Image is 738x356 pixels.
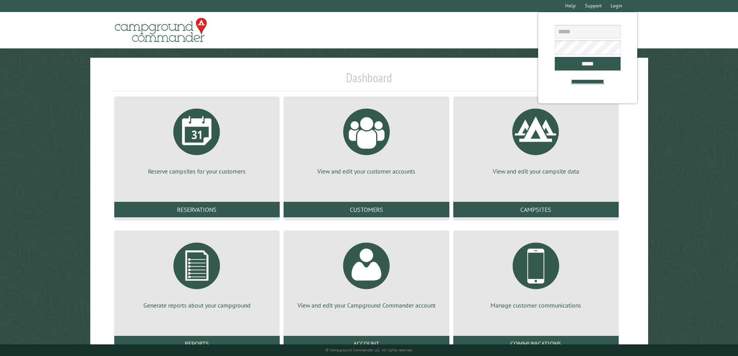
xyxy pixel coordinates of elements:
[463,237,609,310] a: Manage customer communications
[463,167,609,175] p: View and edit your campsite data
[124,103,270,175] a: Reserve campsites for your customers
[293,103,440,175] a: View and edit your customer accounts
[293,301,440,310] p: View and edit your Campground Commander account
[124,237,270,310] a: Generate reports about your campground
[284,336,449,351] a: Account
[453,336,619,351] a: Communications
[124,167,270,175] p: Reserve campsites for your customers
[284,202,449,217] a: Customers
[325,347,413,353] small: © Campground Commander LLC. All rights reserved.
[124,301,270,310] p: Generate reports about your campground
[114,336,280,351] a: Reports
[293,167,440,175] p: View and edit your customer accounts
[463,103,609,175] a: View and edit your campsite data
[453,202,619,217] a: Campsites
[112,70,626,91] h1: Dashboard
[114,202,280,217] a: Reservations
[112,15,209,45] img: Campground Commander
[463,301,609,310] p: Manage customer communications
[293,237,440,310] a: View and edit your Campground Commander account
